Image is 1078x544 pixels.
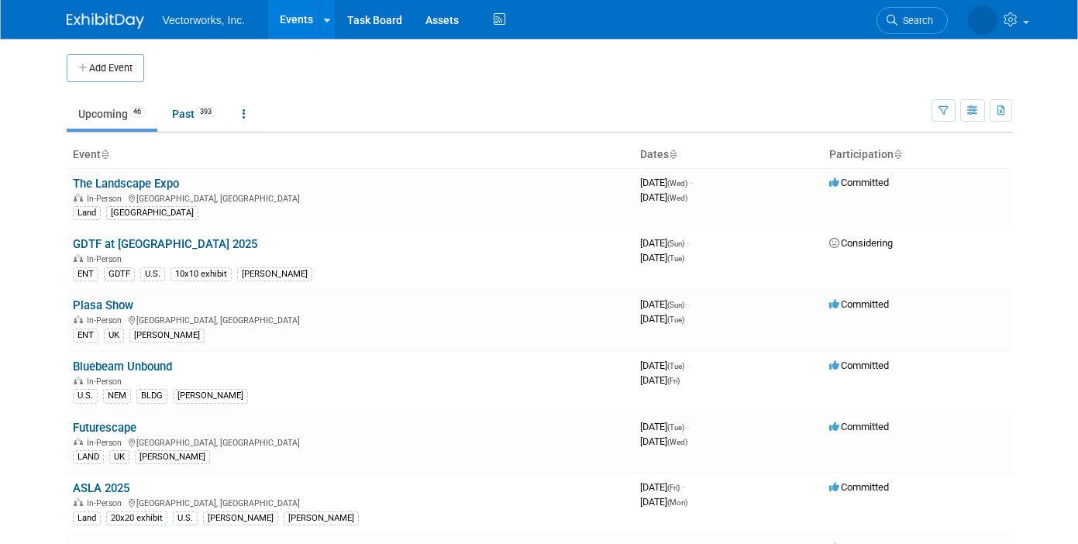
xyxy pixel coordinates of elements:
[829,360,889,371] span: Committed
[640,191,687,203] span: [DATE]
[667,498,687,507] span: (Mon)
[894,148,901,160] a: Sort by Participation Type
[667,301,684,309] span: (Sun)
[160,99,228,129] a: Past393
[667,194,687,202] span: (Wed)
[109,450,129,464] div: UK
[667,377,680,385] span: (Fri)
[667,315,684,324] span: (Tue)
[897,15,933,26] span: Search
[237,267,312,281] div: [PERSON_NAME]
[87,315,126,325] span: In-Person
[667,438,687,446] span: (Wed)
[968,5,997,35] img: Tania Arabian
[73,313,628,325] div: [GEOGRAPHIC_DATA], [GEOGRAPHIC_DATA]
[195,106,216,118] span: 393
[829,481,889,493] span: Committed
[829,421,889,432] span: Committed
[690,177,692,188] span: -
[73,389,98,403] div: U.S.
[106,511,167,525] div: 20x20 exhibit
[67,13,144,29] img: ExhibitDay
[667,362,684,370] span: (Tue)
[73,237,257,251] a: GDTF at [GEOGRAPHIC_DATA] 2025
[73,421,136,435] a: Futurescape
[73,481,129,495] a: ASLA 2025
[667,254,684,263] span: (Tue)
[74,315,83,323] img: In-Person Event
[135,450,210,464] div: [PERSON_NAME]
[640,436,687,447] span: [DATE]
[73,511,101,525] div: Land
[687,237,689,249] span: -
[87,498,126,508] span: In-Person
[687,421,689,432] span: -
[640,496,687,508] span: [DATE]
[73,177,179,191] a: The Landscape Expo
[73,329,98,343] div: ENT
[634,142,823,168] th: Dates
[74,194,83,201] img: In-Person Event
[73,450,104,464] div: LAND
[284,511,359,525] div: [PERSON_NAME]
[640,313,684,325] span: [DATE]
[73,298,133,312] a: Plasa Show
[669,148,677,160] a: Sort by Start Date
[640,298,689,310] span: [DATE]
[829,237,893,249] span: Considering
[640,481,684,493] span: [DATE]
[682,481,684,493] span: -
[640,237,689,249] span: [DATE]
[640,177,692,188] span: [DATE]
[74,377,83,384] img: In-Person Event
[74,498,83,506] img: In-Person Event
[829,177,889,188] span: Committed
[170,267,232,281] div: 10x10 exhibit
[173,389,248,403] div: [PERSON_NAME]
[67,54,144,82] button: Add Event
[87,194,126,204] span: In-Person
[103,389,131,403] div: NEM
[129,106,146,118] span: 46
[73,436,628,448] div: [GEOGRAPHIC_DATA], [GEOGRAPHIC_DATA]
[829,298,889,310] span: Committed
[203,511,278,525] div: [PERSON_NAME]
[67,99,157,129] a: Upcoming46
[73,496,628,508] div: [GEOGRAPHIC_DATA], [GEOGRAPHIC_DATA]
[129,329,205,343] div: [PERSON_NAME]
[667,179,687,188] span: (Wed)
[106,206,198,220] div: [GEOGRAPHIC_DATA]
[173,511,198,525] div: U.S.
[136,389,167,403] div: BLDG
[667,239,684,248] span: (Sun)
[74,438,83,446] img: In-Person Event
[104,267,135,281] div: GDTF
[73,191,628,204] div: [GEOGRAPHIC_DATA], [GEOGRAPHIC_DATA]
[667,484,680,492] span: (Fri)
[87,254,126,264] span: In-Person
[101,148,108,160] a: Sort by Event Name
[640,252,684,263] span: [DATE]
[640,374,680,386] span: [DATE]
[67,142,634,168] th: Event
[140,267,165,281] div: U.S.
[73,360,172,374] a: Bluebeam Unbound
[877,7,948,34] a: Search
[73,267,98,281] div: ENT
[163,14,246,26] span: Vectorworks, Inc.
[687,298,689,310] span: -
[640,421,689,432] span: [DATE]
[87,438,126,448] span: In-Person
[73,206,101,220] div: Land
[74,254,83,262] img: In-Person Event
[640,360,689,371] span: [DATE]
[104,329,124,343] div: UK
[87,377,126,387] span: In-Person
[687,360,689,371] span: -
[667,423,684,432] span: (Tue)
[823,142,1012,168] th: Participation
